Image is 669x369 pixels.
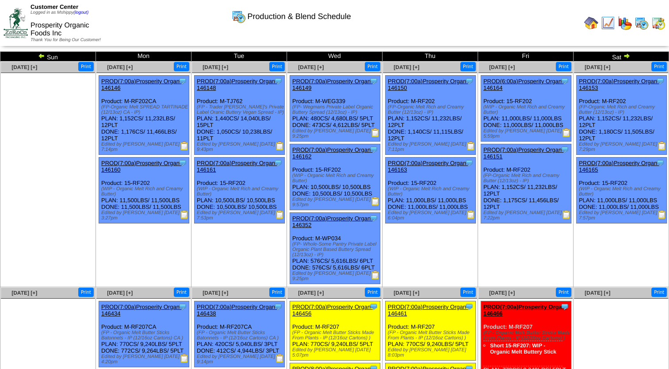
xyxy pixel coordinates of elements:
[178,158,187,167] img: Tooltip
[483,104,571,115] div: (WIP - Organic Melt Rich and Creamy Butter)
[101,78,181,91] a: PROD(7:00a)Prosperity Organ-146146
[556,288,571,297] button: Print
[180,142,189,150] img: Production Report
[585,290,610,296] a: [DATE] [+]
[195,76,285,155] div: Product: M-TJ762 PLAN: 1,440CS / 14,040LBS / 15PLT DONE: 1,050CS / 10,238LBS / 11PLT
[292,304,372,317] a: PROD(7:00a)Prosperity Organ-146456
[197,354,284,365] div: Edited by [PERSON_NAME] [DATE] 9:14pm
[101,142,189,152] div: Edited by [PERSON_NAME] [DATE] 7:14pm
[579,104,666,115] div: (FP-Organic Melt Rich and Creamy Butter (12/13oz) - IP)
[274,77,283,85] img: Tooltip
[388,78,468,91] a: PROD(7:00a)Prosperity Organ-146150
[369,214,378,223] img: Tooltip
[292,271,380,281] div: Edited by [PERSON_NAME] [DATE] 9:25pm
[651,288,667,297] button: Print
[460,62,476,71] button: Print
[101,186,189,197] div: (WIP - Organic Melt Rich and Creamy Butter)
[99,76,189,155] div: Product: M-RF202CA PLAN: 1,152CS / 11,232LBS / 12PLT DONE: 1,176CS / 11,466LBS / 12PLT
[174,288,189,297] button: Print
[11,290,37,296] a: [DATE] [+]
[31,22,89,37] span: Prosperity Organic Foods Inc
[388,186,475,197] div: (WIP - Organic Melt Rich and Creamy Butter)
[195,158,285,223] div: Product: 15-RF202 PLAN: 10,500LBS / 10,500LBS DONE: 10,500LBS / 10,500LBS
[460,288,476,297] button: Print
[290,76,380,142] div: Product: M-WEG339 PLAN: 480CS / 4,680LBS / 5PLT DONE: 473CS / 4,612LBS / 5PLT
[197,210,284,221] div: Edited by [PERSON_NAME] [DATE] 7:53pm
[388,104,475,115] div: (FP-Organic Melt Rich and Creamy Butter (12/13oz) - IP)
[651,62,667,71] button: Print
[31,38,101,42] span: Thank You for Being Our Customer!
[490,342,556,355] a: Short 15-RF207: WIP - Organic Melt Buttery Stick
[394,290,419,296] span: [DATE] [+]
[369,77,378,85] img: Tooltip
[197,104,284,115] div: (FP - Trader [PERSON_NAME]'s Private Label Oranic Buttery Vegan Spread - IP)
[178,302,187,311] img: Tooltip
[560,145,569,154] img: Tooltip
[197,330,284,341] div: (FP - Organic Melt Butter Sticks Batonnets - IP (12/16oz Cartons) CA )
[197,304,277,317] a: PROD(7:00a)Prosperity Organ-146438
[197,78,277,91] a: PROD(7:00a)Prosperity Organ-146148
[298,290,324,296] a: [DATE] [+]
[292,215,372,228] a: PROD(7:00a)Prosperity Organ-146352
[656,158,665,167] img: Tooltip
[601,16,615,30] img: line_graph.gif
[481,144,571,223] div: Product: M-RF202 PLAN: 1,152CS / 11,232LBS / 12PLT DONE: 1,175CS / 11,456LBS / 12PLT
[483,330,571,341] div: (FP - Organic Melt Butter Sticks Made From Plants - IP (12/16oz Cartons) )
[386,158,476,223] div: Product: 15-RF202 PLAN: 11,000LBS / 11,000LBS DONE: 11,000LBS / 11,000LBS
[197,160,277,173] a: PROD(7:00a)Prosperity Organ-146161
[275,142,284,150] img: Production Report
[651,16,665,30] img: calendarinout.gif
[371,271,380,280] img: Production Report
[31,10,88,15] span: Logged in as Mshippy
[388,210,475,221] div: Edited by [PERSON_NAME] [DATE] 6:04pm
[203,290,228,296] span: [DATE] [+]
[388,330,475,341] div: (FP - Organic Melt Butter Sticks Made From Plants - IP (12/16oz Cartons) )
[38,52,45,59] img: arrowleft.gif
[274,158,283,167] img: Tooltip
[78,62,94,71] button: Print
[465,158,474,167] img: Tooltip
[292,78,372,91] a: PROD(7:00a)Prosperity Organ-146149
[386,301,476,361] div: Product: M-RF207 PLAN: 770CS / 9,240LBS / 5PLT
[101,304,181,317] a: PROD(7:00a)Prosperity Organ-146434
[274,302,283,311] img: Tooltip
[248,12,351,21] span: Production & Blend Schedule
[31,4,78,10] span: Customer Center
[386,76,476,155] div: Product: M-RF202 PLAN: 1,152CS / 11,232LBS / 12PLT DONE: 1,140CS / 11,115LBS / 12PLT
[388,304,468,317] a: PROD(7:00a)Prosperity Organ-146461
[107,290,133,296] a: [DATE] [+]
[369,302,378,311] img: Tooltip
[579,78,659,91] a: PROD(7:00a)Prosperity Organ-146153
[618,16,632,30] img: graph.gif
[577,76,667,155] div: Product: M-RF202 PLAN: 1,152CS / 11,232LBS / 12PLT DONE: 1,180CS / 11,505LBS / 12PLT
[483,128,571,139] div: Edited by [PERSON_NAME] [DATE] 5:59pm
[180,210,189,219] img: Production Report
[292,173,380,184] div: (WIP - Organic Melt Rich and Creamy Butter)
[292,128,380,139] div: Edited by [PERSON_NAME] [DATE] 9:25pm
[562,210,571,219] img: Production Report
[483,304,567,317] a: PROD(7:00a)Prosperity Organ-146466
[478,52,573,61] td: Fri
[107,64,133,70] span: [DATE] [+]
[365,62,380,71] button: Print
[388,347,475,358] div: Edited by [PERSON_NAME] [DATE] 8:03pm
[489,290,515,296] a: [DATE] [+]
[658,210,666,219] img: Production Report
[101,354,189,365] div: Edited by [PERSON_NAME] [DATE] 4:20pm
[99,301,189,367] div: Product: M-RF207CA PLAN: 770CS / 9,240LBS / 5PLT DONE: 772CS / 9,264LBS / 5PLT
[99,158,189,223] div: Product: 15-RF202 PLAN: 11,500LBS / 11,500LBS DONE: 11,500LBS / 11,500LBS
[174,62,189,71] button: Print
[290,301,380,361] div: Product: M-RF207 PLAN: 770CS / 9,240LBS / 5PLT
[269,288,285,297] button: Print
[585,64,610,70] span: [DATE] [+]
[623,52,630,59] img: arrowright.gif
[489,64,515,70] a: [DATE] [+]
[4,8,28,38] img: ZoRoCo_Logo(Green%26Foil)%20jpg.webp
[579,186,666,197] div: (WIP - Organic Melt Rich and Creamy Butter)
[560,77,569,85] img: Tooltip
[287,52,382,61] td: Wed
[560,302,569,311] img: Tooltip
